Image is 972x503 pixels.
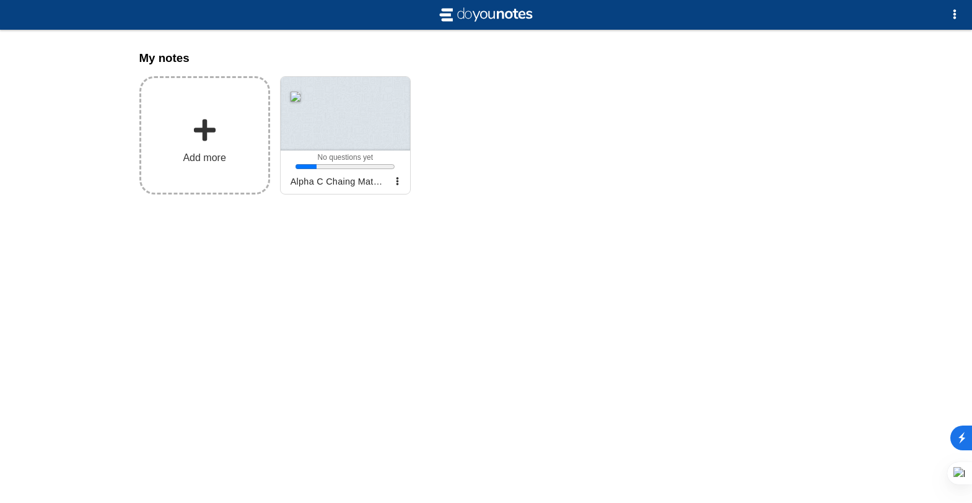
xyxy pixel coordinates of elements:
[318,153,373,162] span: No questions yet
[286,172,390,191] div: Alpha C Chaing Mathematical Economics Book 1
[942,2,967,27] button: Options
[280,76,411,195] a: No questions yetAlpha C Chaing Mathematical Economics Book 1
[437,5,536,25] img: svg+xml;base64,CiAgICAgIDxzdmcgdmlld0JveD0iLTIgLTIgMjAgNCIgeG1sbnM9Imh0dHA6Ly93d3cudzMub3JnLzIwMD...
[139,51,833,65] h3: My notes
[183,152,225,164] span: Add more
